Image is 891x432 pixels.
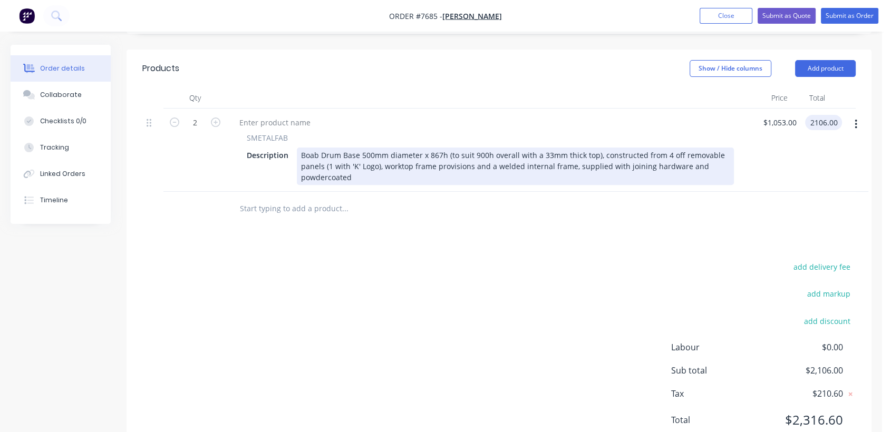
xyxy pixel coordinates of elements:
div: Total [792,87,830,109]
span: Total [671,414,765,426]
button: Order details [11,55,111,82]
span: Labour [671,341,765,354]
button: add discount [798,313,856,328]
div: Linked Orders [40,169,85,179]
button: Checklists 0/0 [11,108,111,134]
span: $210.60 [765,387,843,400]
span: Tax [671,387,765,400]
button: Linked Orders [11,161,111,187]
div: Boab Drum Base 500mm diameter x 867h (to suit 900h overall with a 33mm thick top), constructed fr... [297,148,734,185]
span: SMETALFAB [247,132,288,143]
button: add delivery fee [788,260,856,274]
button: Timeline [11,187,111,213]
div: Tracking [40,143,69,152]
button: Submit as Quote [758,8,816,24]
div: Checklists 0/0 [40,116,86,126]
button: Show / Hide columns [690,60,771,77]
div: Collaborate [40,90,82,100]
div: Qty [163,87,227,109]
div: Products [142,62,179,75]
span: Sub total [671,364,765,377]
img: Factory [19,8,35,24]
span: $2,106.00 [765,364,843,377]
div: Price [754,87,792,109]
button: Close [700,8,752,24]
button: Submit as Order [821,8,878,24]
button: Tracking [11,134,111,161]
span: $2,316.60 [765,410,843,429]
button: Add product [795,60,856,77]
input: Start typing to add a product... [239,198,450,219]
a: [PERSON_NAME] [442,11,502,21]
span: $0.00 [765,341,843,354]
div: Order details [40,64,85,73]
button: add markup [801,287,856,301]
button: Collaborate [11,82,111,108]
div: Timeline [40,195,68,205]
div: Description [243,148,293,163]
span: Order #7685 - [389,11,442,21]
